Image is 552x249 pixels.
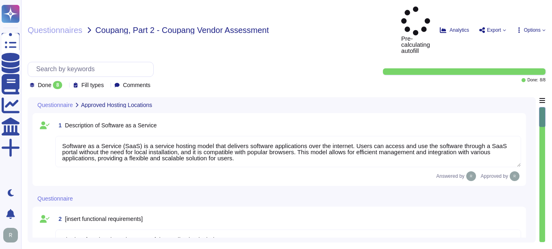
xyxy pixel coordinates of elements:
[55,136,521,167] textarea: Software as a Service (SaaS) is a service hosting model that delivers software applications over ...
[65,216,143,222] span: [insert functional requirements]
[527,78,538,82] span: Done:
[37,102,73,108] span: Questionnaire
[436,174,464,179] span: Answered by
[3,228,18,242] img: user
[28,26,83,34] span: Questionnaires
[38,82,51,88] span: Done
[65,122,157,129] span: Description of Software as a Service
[81,102,152,108] span: Approved Hosting Locations
[2,226,24,244] button: user
[53,81,62,89] div: 8
[37,196,73,201] span: Questionnaire
[466,171,476,181] img: user
[55,216,62,222] span: 2
[540,78,545,82] span: 8 / 8
[487,28,501,33] span: Export
[401,7,430,54] span: Pre-calculating autofill
[440,27,469,33] button: Analytics
[524,28,541,33] span: Options
[81,82,104,88] span: Fill types
[32,62,153,76] input: Search by keywords
[510,171,519,181] img: user
[123,82,150,88] span: Comments
[96,26,269,34] span: Coupang, Part 2 - Coupang Vendor Assessment
[450,28,469,33] span: Analytics
[55,122,62,128] span: 1
[481,174,508,179] span: Approved by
